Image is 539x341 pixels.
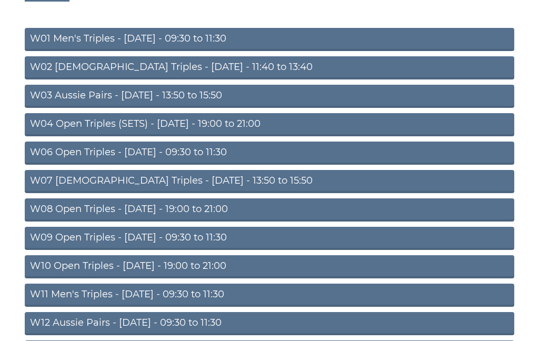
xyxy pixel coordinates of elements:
a: W04 Open Triples (SETS) - [DATE] - 19:00 to 21:00 [25,113,514,136]
a: W10 Open Triples - [DATE] - 19:00 to 21:00 [25,255,514,278]
a: W01 Men's Triples - [DATE] - 09:30 to 11:30 [25,28,514,51]
a: W06 Open Triples - [DATE] - 09:30 to 11:30 [25,142,514,165]
a: W02 [DEMOGRAPHIC_DATA] Triples - [DATE] - 11:40 to 13:40 [25,56,514,79]
a: W12 Aussie Pairs - [DATE] - 09:30 to 11:30 [25,312,514,335]
a: W09 Open Triples - [DATE] - 09:30 to 11:30 [25,227,514,250]
a: W11 Men's Triples - [DATE] - 09:30 to 11:30 [25,284,514,307]
a: W07 [DEMOGRAPHIC_DATA] Triples - [DATE] - 13:50 to 15:50 [25,170,514,193]
a: W08 Open Triples - [DATE] - 19:00 to 21:00 [25,198,514,222]
a: W03 Aussie Pairs - [DATE] - 13:50 to 15:50 [25,85,514,108]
